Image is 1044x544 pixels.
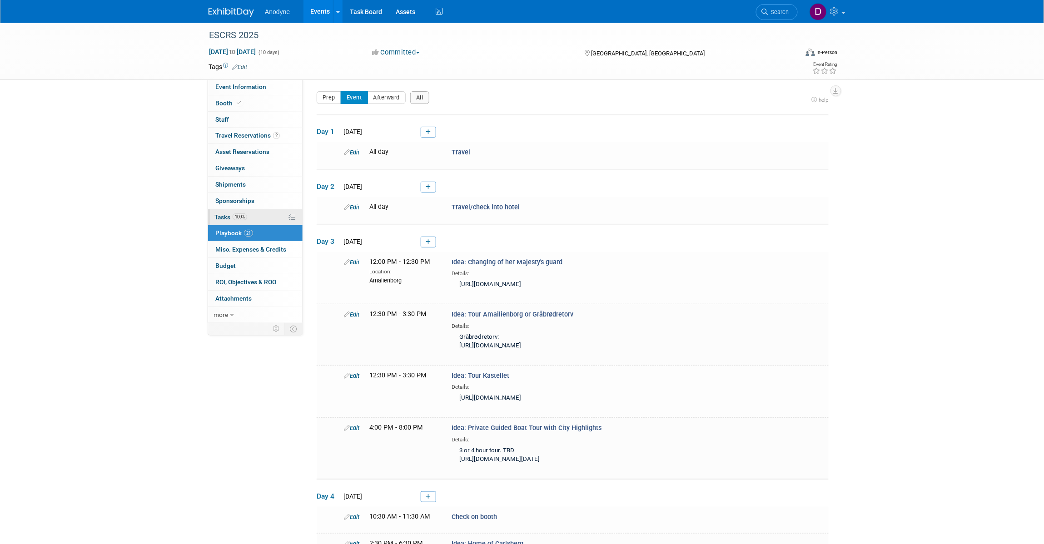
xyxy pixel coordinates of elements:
[244,230,253,237] span: 21
[452,381,685,391] div: Details:
[341,493,362,500] span: [DATE]
[810,3,827,20] img: Dawn Jozwiak
[344,204,359,211] a: Edit
[215,246,286,253] span: Misc. Expenses & Credits
[233,213,247,220] span: 100%
[452,444,685,467] div: 3 or 4 hour tour. TBD [URL][DOMAIN_NAME][DATE]
[209,8,254,17] img: ExhibitDay
[206,27,784,44] div: ESCRS 2025
[214,311,228,318] span: more
[208,128,303,143] a: Travel Reservations2
[369,513,430,520] span: 10:30 AM - 11:30 AM
[215,197,254,204] span: Sponsorships
[452,391,685,406] div: [URL][DOMAIN_NAME]
[768,9,789,15] span: Search
[819,97,829,103] span: help
[232,64,247,70] a: Edit
[369,371,427,379] span: 12:30 PM - 3:30 PM
[452,203,520,211] span: Travel/check into hotel
[452,277,685,292] div: [URL][DOMAIN_NAME]
[208,291,303,307] a: Attachments
[452,267,685,277] div: Details:
[744,47,838,61] div: Event Format
[452,258,562,266] span: Idea: Changing of her Majesty's guard
[341,238,362,245] span: [DATE]
[452,513,497,521] span: Check on booth
[215,295,252,302] span: Attachments
[317,491,339,501] span: Day 4
[284,323,303,335] td: Toggle Event Tabs
[215,262,236,269] span: Budget
[208,112,303,128] a: Staff
[215,132,280,139] span: Travel Reservations
[344,425,359,431] a: Edit
[208,177,303,193] a: Shipments
[268,323,284,335] td: Personalize Event Tab Strip
[209,48,256,56] span: [DATE] [DATE]
[452,311,573,318] span: Idea: Tour Amailienborg or Gråbrødretorv
[452,330,685,354] div: Gråbrødretorv: [URL][DOMAIN_NAME]
[369,48,423,57] button: Committed
[215,278,276,286] span: ROI, Objectives & ROO
[209,62,247,71] td: Tags
[344,514,359,520] a: Edit
[368,91,406,104] button: Afterward
[591,50,705,57] span: [GEOGRAPHIC_DATA], [GEOGRAPHIC_DATA]
[369,148,388,156] span: All day
[228,48,237,55] span: to
[273,132,280,139] span: 2
[237,100,241,105] i: Booth reservation complete
[369,424,423,431] span: 4:00 PM - 8:00 PM
[410,91,429,104] button: All
[816,49,838,56] div: In-Person
[452,424,602,432] span: Idea: Private Guided Boat Tour with City Highlights
[344,149,359,156] a: Edit
[452,372,509,380] span: Idea: Tour Kastellet
[813,62,837,67] div: Event Rating
[369,258,430,266] span: 12:00 PM - 12:30 PM
[452,320,685,330] div: Details:
[317,91,341,104] button: Prep
[317,182,339,192] span: Day 2
[208,258,303,274] a: Budget
[265,8,290,15] span: Anodyne
[215,83,266,90] span: Event Information
[369,267,438,276] div: Location:
[208,193,303,209] a: Sponsorships
[208,95,303,111] a: Booth
[756,4,798,20] a: Search
[341,128,362,135] span: [DATE]
[344,259,359,266] a: Edit
[208,274,303,290] a: ROI, Objectives & ROO
[317,127,339,137] span: Day 1
[215,229,253,237] span: Playbook
[208,225,303,241] a: Playbook21
[369,203,388,211] span: All day
[208,79,303,95] a: Event Information
[344,372,359,379] a: Edit
[369,310,427,318] span: 12:30 PM - 3:30 PM
[208,160,303,176] a: Giveaways
[369,276,438,285] div: Amalienborg
[344,311,359,318] a: Edit
[208,144,303,160] a: Asset Reservations
[214,213,247,221] span: Tasks
[341,183,362,190] span: [DATE]
[215,116,229,123] span: Staff
[452,433,685,444] div: Details:
[208,307,303,323] a: more
[215,164,245,172] span: Giveaways
[806,49,815,56] img: Format-Inperson.png
[215,99,243,107] span: Booth
[341,91,368,104] button: Event
[452,148,470,156] span: Travel
[215,148,269,155] span: Asset Reservations
[208,242,303,257] a: Misc. Expenses & Credits
[215,181,246,188] span: Shipments
[317,237,339,247] span: Day 3
[208,209,303,225] a: Tasks100%
[258,49,279,55] span: (10 days)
